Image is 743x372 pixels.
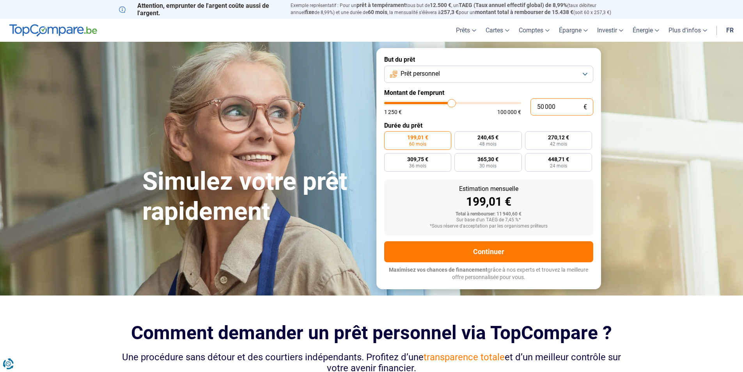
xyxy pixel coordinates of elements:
div: Total à rembourser: 11 940,60 € [390,212,587,217]
h1: Simulez votre prêt rapidement [142,167,367,227]
span: 309,75 € [407,157,428,162]
button: Continuer [384,241,593,262]
span: 257,3 € [441,9,459,15]
span: 270,12 € [548,135,569,140]
a: Comptes [514,19,554,42]
a: Cartes [481,19,514,42]
label: Montant de l'emprunt [384,89,593,96]
h2: Comment demander un prêt personnel via TopCompare ? [119,322,624,344]
span: 42 mois [550,142,567,146]
label: But du prêt [384,56,593,63]
span: TAEG (Taux annuel effectif global) de 8,99% [459,2,567,8]
p: Attention, emprunter de l'argent coûte aussi de l'argent. [119,2,281,17]
p: grâce à nos experts et trouvez la meilleure offre personnalisée pour vous. [384,266,593,281]
span: € [583,104,587,110]
span: 60 mois [368,9,387,15]
div: 199,01 € [390,196,587,208]
div: *Sous réserve d'acceptation par les organismes prêteurs [390,224,587,229]
span: 100 000 € [497,109,521,115]
a: Épargne [554,19,592,42]
span: 36 mois [409,164,426,168]
span: 30 mois [479,164,497,168]
span: 48 mois [479,142,497,146]
span: 365,30 € [477,157,498,162]
div: Estimation mensuelle [390,186,587,192]
span: 12.500 € [430,2,451,8]
span: 24 mois [550,164,567,168]
span: 1 250 € [384,109,402,115]
a: fr [722,19,738,42]
div: Sur base d'un TAEG de 7,45 %* [390,217,587,223]
span: 199,01 € [407,135,428,140]
span: Prêt personnel [401,69,440,78]
span: fixe [305,9,314,15]
a: Plus d'infos [664,19,712,42]
span: 240,45 € [477,135,498,140]
span: prêt à tempérament [356,2,406,8]
span: transparence totale [424,352,505,363]
a: Énergie [628,19,664,42]
p: Exemple représentatif : Pour un tous but de , un (taux débiteur annuel de 8,99%) et une durée de ... [291,2,624,16]
span: 448,71 € [548,157,569,162]
span: Maximisez vos chances de financement [389,267,488,273]
label: Durée du prêt [384,122,593,129]
span: montant total à rembourser de 15.438 € [475,9,573,15]
a: Prêts [451,19,481,42]
a: Investir [592,19,628,42]
span: 60 mois [409,142,426,146]
button: Prêt personnel [384,66,593,83]
img: TopCompare [9,24,97,37]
